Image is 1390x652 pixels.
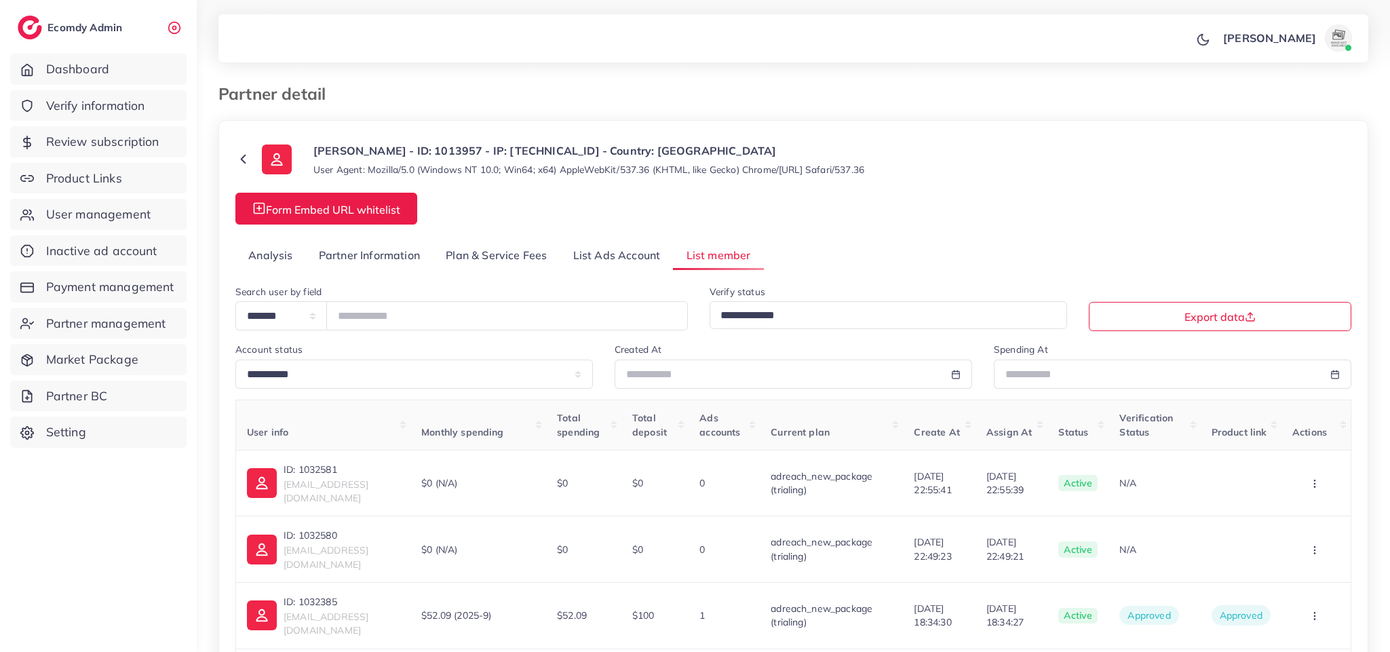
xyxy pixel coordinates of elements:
[557,609,587,621] span: $52.09
[1292,426,1327,438] span: Actions
[421,426,504,438] span: Monthly spending
[1119,606,1178,625] span: approved
[1119,477,1136,489] span: N/A
[1058,608,1098,624] span: active
[557,477,568,489] span: $0
[47,21,126,34] h2: Ecomdy Admin
[284,544,368,570] span: [EMAIL_ADDRESS][DOMAIN_NAME]
[710,301,1067,329] div: Search for option
[46,97,145,115] span: Verify information
[771,536,872,562] span: adreach_new_package (trialing)
[10,90,187,121] a: Verify information
[1089,302,1351,331] button: Export data
[247,600,277,630] img: ic-user-info.36bf1079.svg
[914,469,965,497] span: [DATE] 22:55:41
[1058,541,1098,558] span: active
[771,470,872,496] span: adreach_new_package (trialing)
[10,126,187,157] a: Review subscription
[10,344,187,375] a: Market Package
[284,478,368,504] span: [EMAIL_ADDRESS][DOMAIN_NAME]
[710,285,765,299] label: Verify status
[10,271,187,303] a: Payment management
[1220,609,1262,621] span: Approved
[699,543,705,556] span: 0
[557,412,600,438] span: Total spending
[716,305,1049,326] input: Search for option
[247,468,277,498] img: ic-user-info.36bf1079.svg
[1058,475,1098,491] span: active
[632,412,667,438] span: Total deposit
[615,343,662,356] label: Created At
[557,543,568,556] span: $0
[235,285,322,299] label: Search user by field
[1223,30,1316,46] p: [PERSON_NAME]
[262,145,292,174] img: ic-user-info.36bf1079.svg
[284,527,400,543] p: ID: 1032580
[986,535,1037,563] span: [DATE] 22:49:21
[1212,426,1267,438] span: Product link
[632,477,643,489] span: $0
[986,602,1037,630] span: [DATE] 18:34:27
[313,142,864,159] p: [PERSON_NAME] - ID: 1013957 - IP: [TECHNICAL_ID] - Country: [GEOGRAPHIC_DATA]
[10,308,187,339] a: Partner management
[46,206,151,223] span: User management
[18,16,126,39] a: logoEcomdy Admin
[986,426,1032,438] span: Assign At
[218,84,336,104] h3: Partner detail
[306,241,433,270] a: Partner Information
[10,235,187,267] a: Inactive ad account
[914,602,965,630] span: [DATE] 18:34:30
[46,60,109,78] span: Dashboard
[46,278,174,296] span: Payment management
[560,241,674,270] a: List Ads Account
[632,609,655,621] span: $100
[284,461,400,478] p: ID: 1032581
[673,241,763,270] a: List member
[235,241,306,270] a: Analysis
[1216,24,1357,52] a: [PERSON_NAME]avatar
[46,351,138,368] span: Market Package
[235,193,417,225] button: Form Embed URL whitelist
[46,423,86,441] span: Setting
[986,469,1037,497] span: [DATE] 22:55:39
[421,543,457,556] span: $0 (N/A)
[46,387,108,405] span: Partner BC
[10,54,187,85] a: Dashboard
[632,543,643,556] span: $0
[10,381,187,412] a: Partner BC
[1325,24,1352,52] img: avatar
[235,343,303,356] label: Account status
[1058,426,1088,438] span: Status
[421,609,491,622] span: $52.09 (2025-9)
[1119,412,1173,438] span: Verification Status
[18,16,42,39] img: logo
[10,417,187,448] a: Setting
[421,476,457,490] span: $0 (N/A)
[247,535,277,564] img: ic-user-info.36bf1079.svg
[46,242,157,260] span: Inactive ad account
[914,535,965,563] span: [DATE] 22:49:23
[313,163,864,176] small: User Agent: Mozilla/5.0 (Windows NT 10.0; Win64; x64) AppleWebKit/537.36 (KHTML, like Gecko) Chro...
[10,163,187,194] a: Product Links
[914,426,959,438] span: Create At
[771,602,872,628] span: adreach_new_package (trialing)
[46,315,166,332] span: Partner management
[994,343,1048,356] label: Spending At
[46,133,159,151] span: Review subscription
[284,611,368,636] span: [EMAIL_ADDRESS][DOMAIN_NAME]
[247,426,288,438] span: User info
[699,477,705,489] span: 0
[10,199,187,230] a: User management
[46,170,122,187] span: Product Links
[699,412,740,438] span: Ads accounts
[771,426,830,438] span: Current plan
[1119,543,1136,556] span: N/A
[1184,311,1256,322] span: Export data
[284,594,400,610] p: ID: 1032385
[433,241,560,270] a: Plan & Service Fees
[699,609,705,621] span: 1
